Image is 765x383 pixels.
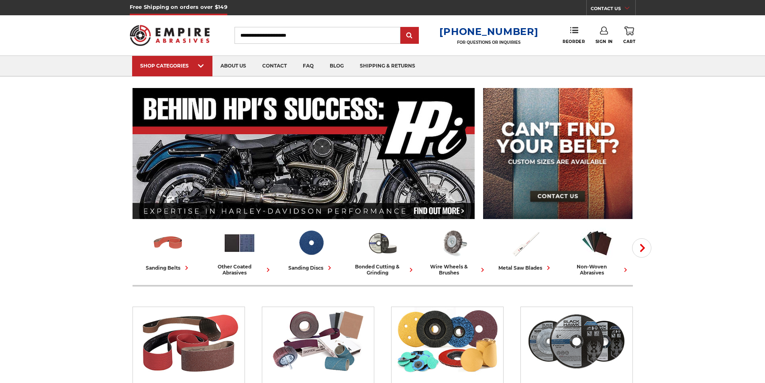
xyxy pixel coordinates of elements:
img: Bonded Cutting & Grinding [366,226,399,260]
a: Reorder [563,27,585,44]
img: Empire Abrasives [130,20,210,51]
img: promo banner for custom belts. [483,88,632,219]
a: CONTACT US [591,4,635,15]
img: Non-woven Abrasives [580,226,614,260]
input: Submit [402,28,418,44]
a: faq [295,56,322,76]
a: shipping & returns [352,56,423,76]
img: Metal Saw Blades [509,226,542,260]
a: about us [212,56,254,76]
button: Next [632,238,651,258]
div: bonded cutting & grinding [350,264,415,276]
img: Banner for an interview featuring Horsepower Inc who makes Harley performance upgrades featured o... [133,88,475,219]
div: other coated abrasives [207,264,272,276]
span: Reorder [563,39,585,44]
div: metal saw blades [498,264,553,272]
img: Bonded Cutting & Grinding [524,307,628,375]
div: SHOP CATEGORIES [140,63,204,69]
a: blog [322,56,352,76]
div: sanding belts [146,264,191,272]
img: Other Coated Abrasives [266,307,370,375]
div: sanding discs [288,264,334,272]
img: Other Coated Abrasives [223,226,256,260]
p: FOR QUESTIONS OR INQUIRIES [439,40,538,45]
span: Cart [623,39,635,44]
a: sanding discs [279,226,344,272]
img: Sanding Discs [395,307,499,375]
a: contact [254,56,295,76]
a: [PHONE_NUMBER] [439,26,538,37]
img: Sanding Discs [294,226,328,260]
a: bonded cutting & grinding [350,226,415,276]
div: non-woven abrasives [565,264,630,276]
a: Cart [623,27,635,44]
div: wire wheels & brushes [422,264,487,276]
span: Sign In [596,39,613,44]
a: non-woven abrasives [565,226,630,276]
a: sanding belts [136,226,201,272]
a: other coated abrasives [207,226,272,276]
a: metal saw blades [493,226,558,272]
img: Sanding Belts [151,226,185,260]
a: wire wheels & brushes [422,226,487,276]
img: Sanding Belts [137,307,241,375]
img: Wire Wheels & Brushes [437,226,471,260]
